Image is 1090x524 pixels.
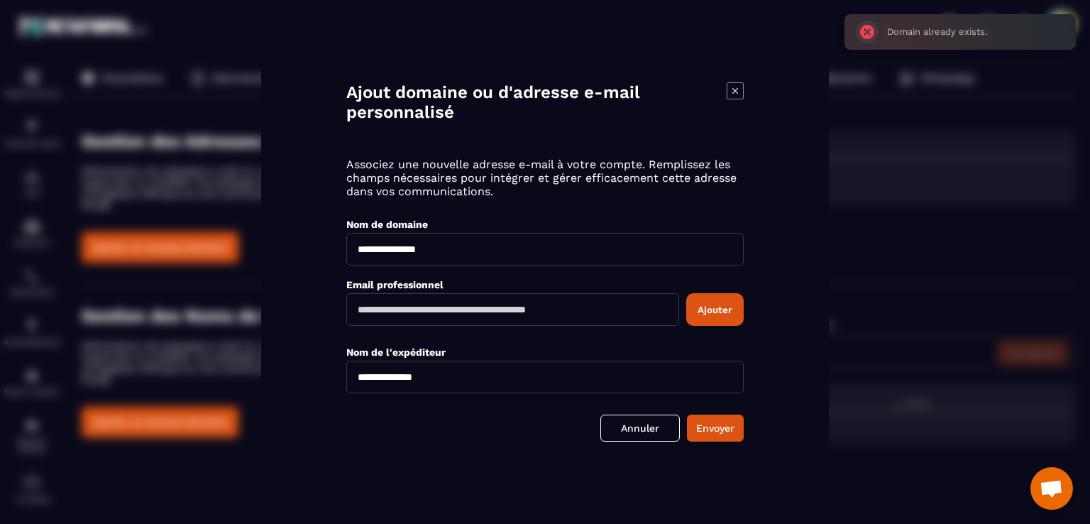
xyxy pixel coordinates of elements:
label: Nom de domaine [346,219,428,230]
a: Ouvrir le chat [1030,467,1073,510]
h4: Ajout domaine ou d'adresse e-mail personnalisé [346,82,727,122]
label: Email professionnel [346,279,444,290]
label: Nom de l'expéditeur [346,346,446,358]
a: Annuler [600,415,680,442]
p: Associez une nouvelle adresse e-mail à votre compte. Remplissez les champs nécessaires pour intég... [346,158,744,198]
button: Envoyer [687,415,744,442]
button: Ajouter [686,293,744,326]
